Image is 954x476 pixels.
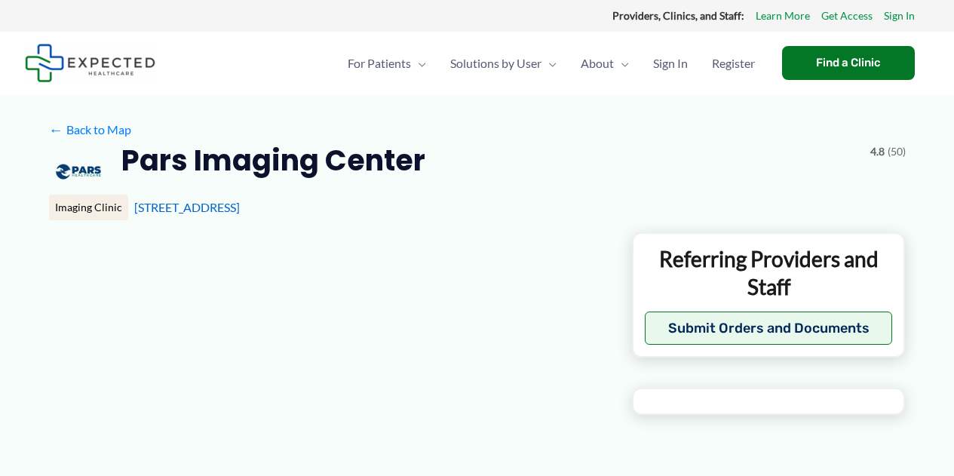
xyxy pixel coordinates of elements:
[348,37,411,90] span: For Patients
[612,9,744,22] strong: Providers, Clinics, and Staff:
[49,195,128,220] div: Imaging Clinic
[121,142,425,179] h2: Pars Imaging Center
[581,37,614,90] span: About
[49,122,63,137] span: ←
[336,37,438,90] a: For PatientsMenu Toggle
[569,37,641,90] a: AboutMenu Toggle
[821,6,873,26] a: Get Access
[645,245,893,300] p: Referring Providers and Staff
[870,142,885,161] span: 4.8
[888,142,906,161] span: (50)
[782,46,915,80] a: Find a Clinic
[712,37,755,90] span: Register
[450,37,541,90] span: Solutions by User
[25,44,155,82] img: Expected Healthcare Logo - side, dark font, small
[134,200,240,214] a: [STREET_ADDRESS]
[884,6,915,26] a: Sign In
[700,37,767,90] a: Register
[438,37,569,90] a: Solutions by UserMenu Toggle
[653,37,688,90] span: Sign In
[614,37,629,90] span: Menu Toggle
[756,6,810,26] a: Learn More
[541,37,557,90] span: Menu Toggle
[49,118,131,141] a: ←Back to Map
[336,37,767,90] nav: Primary Site Navigation
[645,312,893,345] button: Submit Orders and Documents
[641,37,700,90] a: Sign In
[411,37,426,90] span: Menu Toggle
